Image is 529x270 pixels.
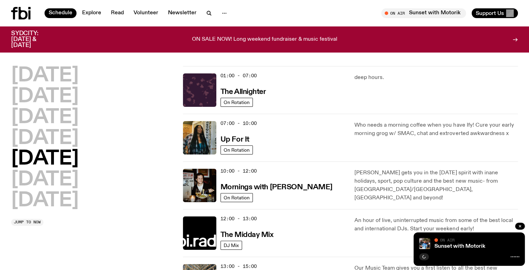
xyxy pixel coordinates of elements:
span: DJ Mix [224,243,239,248]
img: Ify - a Brown Skin girl with black braided twists, looking up to the side with her tongue stickin... [183,121,216,154]
button: [DATE] [11,108,79,127]
a: The Allnighter [221,87,266,96]
button: [DATE] [11,191,79,211]
a: Volunteer [129,8,162,18]
span: On Rotation [224,195,250,200]
a: DJ Mix [221,241,242,250]
span: On Rotation [224,100,250,105]
h3: The Allnighter [221,88,266,96]
button: Support Us [472,8,518,18]
button: [DATE] [11,66,79,86]
span: Jump to now [14,220,41,224]
button: [DATE] [11,170,79,190]
h3: SYDCITY: [DATE] & [DATE] [11,31,56,48]
span: 07:00 - 10:00 [221,120,257,127]
h3: The Midday Mix [221,231,274,239]
button: On AirSunset with Motorik [381,8,466,18]
span: Support Us [476,10,504,16]
a: The Midday Mix [221,230,274,239]
button: [DATE] [11,87,79,106]
span: 01:00 - 07:00 [221,72,257,79]
button: Jump to now [11,219,43,226]
span: 12:00 - 13:00 [221,215,257,222]
a: On Rotation [221,145,253,154]
span: 13:00 - 15:00 [221,263,257,270]
span: On Rotation [224,147,250,152]
button: [DATE] [11,149,79,169]
a: Up For It [221,135,249,143]
h3: Mornings with [PERSON_NAME] [221,184,332,191]
a: On Rotation [221,98,253,107]
a: Sunset with Motorik [434,244,485,249]
img: Sam blankly stares at the camera, brightly lit by a camera flash wearing a hat collared shirt and... [183,169,216,202]
h3: Up For It [221,136,249,143]
p: deep hours. [354,73,518,82]
a: Newsletter [164,8,201,18]
a: On Rotation [221,193,253,202]
a: Mornings with [PERSON_NAME] [221,182,332,191]
a: Read [107,8,128,18]
img: Andrew, Reenie, and Pat stand in a row, smiling at the camera, in dappled light with a vine leafe... [419,238,430,249]
p: An hour of live, uninterrupted music from some of the best local and international DJs. Start you... [354,216,518,233]
p: ON SALE NOW! Long weekend fundraiser & music festival [192,37,337,43]
span: On Air [440,238,455,242]
p: [PERSON_NAME] gets you in the [DATE] spirit with inane holidays, sport, pop culture and the best ... [354,169,518,202]
p: Who needs a morning coffee when you have Ify! Cure your early morning grog w/ SMAC, chat and extr... [354,121,518,138]
button: [DATE] [11,129,79,148]
a: Explore [78,8,105,18]
span: 10:00 - 12:00 [221,168,257,174]
a: Schedule [45,8,77,18]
